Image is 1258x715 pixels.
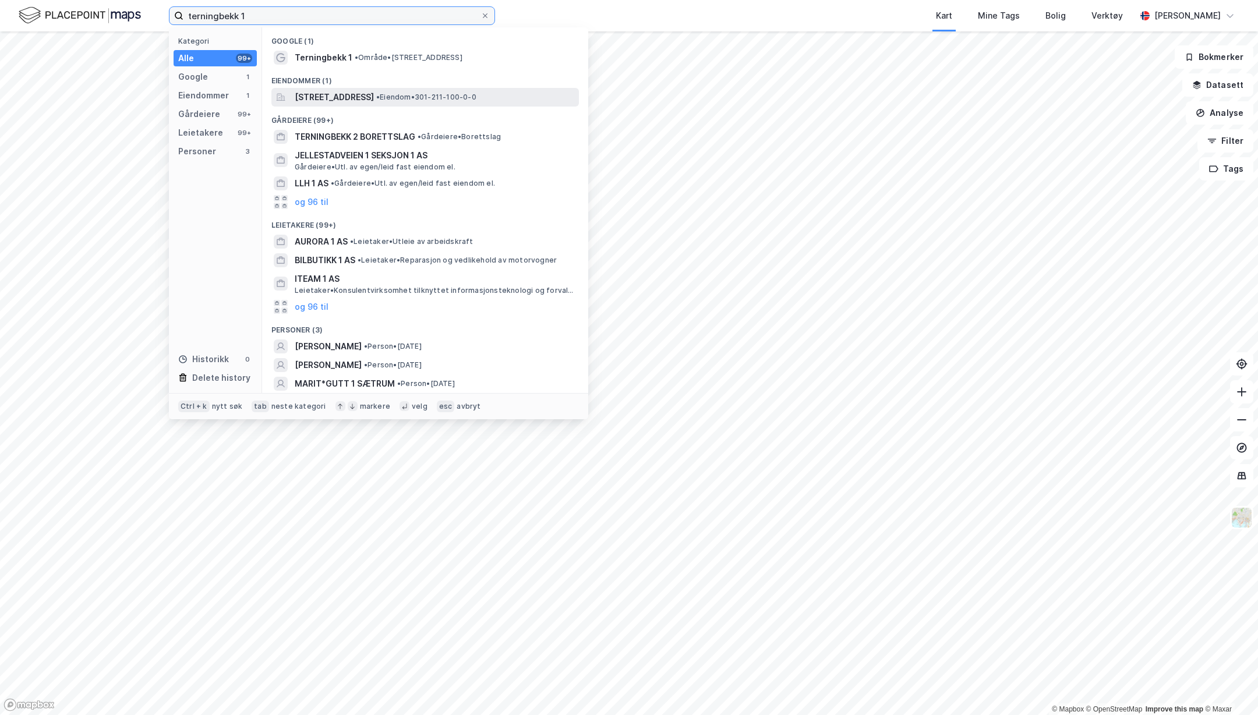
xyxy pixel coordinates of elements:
div: Historikk [178,352,229,366]
button: Tags [1199,157,1253,180]
a: Mapbox homepage [3,698,55,712]
a: Mapbox [1052,705,1084,713]
div: Gårdeiere [178,107,220,121]
div: Verktøy [1091,9,1123,23]
div: 99+ [236,128,252,137]
span: [PERSON_NAME] [295,358,362,372]
span: Gårdeiere • Borettslag [418,132,501,141]
span: Gårdeiere • Utl. av egen/leid fast eiendom el. [295,162,455,172]
span: ITEAM 1 AS [295,272,574,286]
span: AURORA 1 AS [295,235,348,249]
img: logo.f888ab2527a4732fd821a326f86c7f29.svg [19,5,141,26]
div: Kategori [178,37,257,45]
a: OpenStreetMap [1086,705,1143,713]
div: 99+ [236,54,252,63]
div: nytt søk [212,402,243,411]
div: Mine Tags [978,9,1020,23]
div: markere [360,402,390,411]
div: Alle [178,51,194,65]
div: Eiendommer [178,89,229,102]
span: MARIT*GUTT 1 SÆTRUM [295,377,395,391]
div: neste kategori [271,402,326,411]
span: • [358,256,361,264]
span: [PERSON_NAME] [295,339,362,353]
span: Gårdeiere • Utl. av egen/leid fast eiendom el. [331,179,495,188]
span: Person • [DATE] [364,360,422,370]
span: Terningbekk 1 [295,51,352,65]
img: Z [1231,507,1253,529]
span: • [364,360,367,369]
div: Delete history [192,371,250,385]
button: Bokmerker [1175,45,1253,69]
span: [STREET_ADDRESS] [295,90,374,104]
div: 3 [243,147,252,156]
div: 1 [243,91,252,100]
span: • [397,379,401,388]
button: Filter [1197,129,1253,153]
a: Improve this map [1146,705,1203,713]
div: 1 [243,72,252,82]
div: avbryt [457,402,480,411]
span: Person • [DATE] [364,342,422,351]
span: JELLESTADVEIEN 1 SEKSJON 1 AS [295,148,574,162]
button: Datasett [1182,73,1253,97]
div: esc [437,401,455,412]
div: Personer (3) [262,316,588,337]
div: [PERSON_NAME] [1154,9,1221,23]
span: Område • [STREET_ADDRESS] [355,53,462,62]
span: Leietaker • Utleie av arbeidskraft [350,237,473,246]
div: Leietakere [178,126,223,140]
div: Eiendommer (1) [262,67,588,88]
span: Eiendom • 301-211-100-0-0 [376,93,476,102]
span: • [355,53,358,62]
button: og 96 til [295,195,328,209]
button: og 96 til [295,300,328,314]
div: tab [252,401,269,412]
div: 0 [243,355,252,364]
div: Bolig [1045,9,1066,23]
div: Ctrl + k [178,401,210,412]
div: Leietakere (99+) [262,211,588,232]
span: TERNINGBEKK 2 BORETTSLAG [295,130,415,144]
div: velg [412,402,427,411]
div: Personer [178,144,216,158]
span: • [376,93,380,101]
span: • [350,237,354,246]
span: LLH 1 AS [295,176,328,190]
span: Leietaker • Konsulentvirksomhet tilknyttet informasjonsteknologi og forvaltning og drift av IT-sy... [295,286,577,295]
iframe: Chat Widget [1200,659,1258,715]
input: Søk på adresse, matrikkel, gårdeiere, leietakere eller personer [183,7,480,24]
span: Person • [DATE] [397,379,455,388]
span: • [418,132,421,141]
span: BILBUTIKK 1 AS [295,253,355,267]
div: Google (1) [262,27,588,48]
div: Gårdeiere (99+) [262,107,588,128]
div: 99+ [236,109,252,119]
div: Kart [936,9,952,23]
button: Analyse [1186,101,1253,125]
span: Leietaker • Reparasjon og vedlikehold av motorvogner [358,256,557,265]
span: • [364,342,367,351]
span: • [331,179,334,187]
div: Google [178,70,208,84]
